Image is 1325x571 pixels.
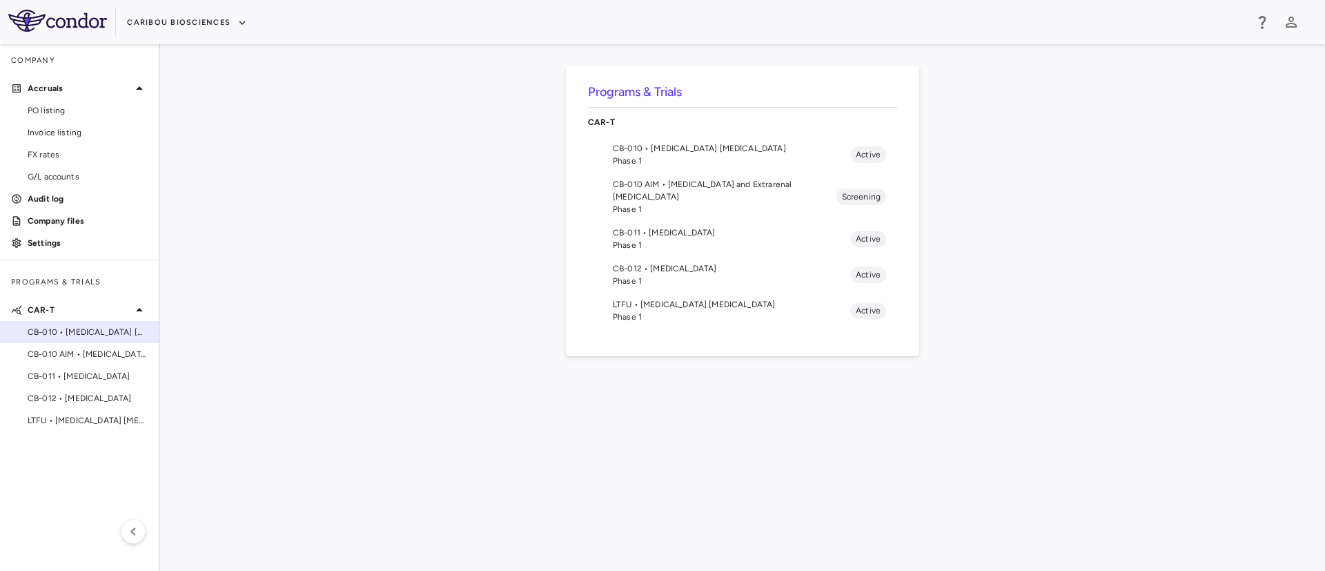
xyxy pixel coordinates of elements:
[613,275,850,287] span: Phase 1
[613,298,850,311] span: LTFU • [MEDICAL_DATA] [MEDICAL_DATA]
[850,148,886,161] span: Active
[588,173,897,221] li: CB-010 AIM • [MEDICAL_DATA] and Extrarenal [MEDICAL_DATA]Phase 1Screening
[613,155,850,167] span: Phase 1
[850,233,886,245] span: Active
[28,171,148,183] span: G/L accounts
[28,193,148,205] p: Audit log
[28,304,131,316] p: CAR-T
[28,104,148,117] span: PO listing
[613,178,836,203] span: CB-010 AIM • [MEDICAL_DATA] and Extrarenal [MEDICAL_DATA]
[588,221,897,257] li: CB-011 • [MEDICAL_DATA]Phase 1Active
[850,304,886,317] span: Active
[588,293,897,329] li: LTFU • [MEDICAL_DATA] [MEDICAL_DATA]Phase 1Active
[588,257,897,293] li: CB-012 • [MEDICAL_DATA]Phase 1Active
[836,191,886,203] span: Screening
[613,226,850,239] span: CB-011 • [MEDICAL_DATA]
[588,137,897,173] li: CB-010 • [MEDICAL_DATA] [MEDICAL_DATA]Phase 1Active
[850,269,886,281] span: Active
[28,370,148,383] span: CB-011 • [MEDICAL_DATA]
[613,311,850,323] span: Phase 1
[28,126,148,139] span: Invoice listing
[28,392,148,405] span: CB-012 • [MEDICAL_DATA]
[613,203,836,215] span: Phase 1
[613,262,850,275] span: CB-012 • [MEDICAL_DATA]
[28,82,131,95] p: Accruals
[28,414,148,427] span: LTFU • [MEDICAL_DATA] [MEDICAL_DATA]
[28,326,148,338] span: CB-010 • [MEDICAL_DATA] [MEDICAL_DATA]
[28,215,148,227] p: Company files
[588,116,897,128] p: CAR-T
[588,83,897,101] h6: Programs & Trials
[28,348,148,360] span: CB-010 AIM • [MEDICAL_DATA] and Extrarenal [MEDICAL_DATA]
[588,108,897,137] div: CAR-T
[613,142,850,155] span: CB-010 • [MEDICAL_DATA] [MEDICAL_DATA]
[28,148,148,161] span: FX rates
[613,239,850,251] span: Phase 1
[28,237,148,249] p: Settings
[127,12,247,34] button: Caribou Biosciences
[8,10,107,32] img: logo-full-BYUhSk78.svg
